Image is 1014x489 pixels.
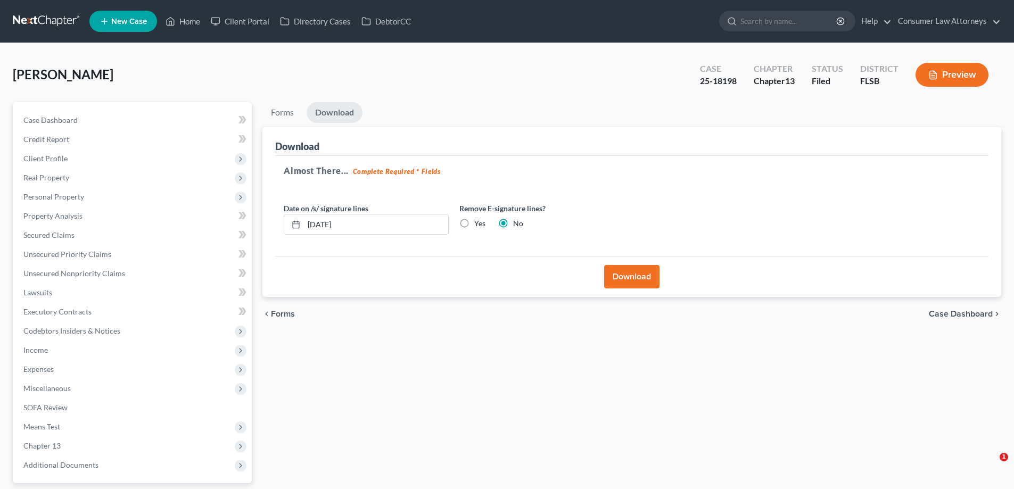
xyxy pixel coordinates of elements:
[284,164,980,177] h5: Almost There...
[459,203,624,214] label: Remove E-signature lines?
[15,302,252,321] a: Executory Contracts
[23,460,98,469] span: Additional Documents
[284,203,368,214] label: Date on /s/ signature lines
[353,167,441,176] strong: Complete Required * Fields
[111,18,147,26] span: New Case
[812,63,843,75] div: Status
[271,310,295,318] span: Forms
[275,12,356,31] a: Directory Cases
[929,310,1001,318] a: Case Dashboard chevron_right
[15,398,252,417] a: SOFA Review
[1000,453,1008,461] span: 1
[23,422,60,431] span: Means Test
[15,245,252,264] a: Unsecured Priority Claims
[23,307,92,316] span: Executory Contracts
[754,75,795,87] div: Chapter
[860,75,898,87] div: FLSB
[304,214,448,235] input: MM/DD/YYYY
[356,12,416,31] a: DebtorCC
[740,11,838,31] input: Search by name...
[23,326,120,335] span: Codebtors Insiders & Notices
[893,12,1001,31] a: Consumer Law Attorneys
[604,265,659,288] button: Download
[513,218,523,229] label: No
[15,111,252,130] a: Case Dashboard
[262,102,302,123] a: Forms
[929,310,993,318] span: Case Dashboard
[13,67,113,82] span: [PERSON_NAME]
[785,76,795,86] span: 13
[23,154,68,163] span: Client Profile
[23,345,48,354] span: Income
[15,206,252,226] a: Property Analysis
[23,288,52,297] span: Lawsuits
[23,115,78,125] span: Case Dashboard
[23,403,68,412] span: SOFA Review
[23,135,69,144] span: Credit Report
[860,63,898,75] div: District
[993,310,1001,318] i: chevron_right
[754,63,795,75] div: Chapter
[15,283,252,302] a: Lawsuits
[15,130,252,149] a: Credit Report
[23,211,83,220] span: Property Analysis
[275,140,319,153] div: Download
[160,12,205,31] a: Home
[23,192,84,201] span: Personal Property
[23,250,111,259] span: Unsecured Priority Claims
[205,12,275,31] a: Client Portal
[474,218,485,229] label: Yes
[23,364,54,374] span: Expenses
[15,226,252,245] a: Secured Claims
[700,63,737,75] div: Case
[812,75,843,87] div: Filed
[700,75,737,87] div: 25-18198
[262,310,309,318] button: chevron_left Forms
[23,230,75,239] span: Secured Claims
[23,173,69,182] span: Real Property
[23,384,71,393] span: Miscellaneous
[23,269,125,278] span: Unsecured Nonpriority Claims
[262,310,271,318] i: chevron_left
[978,453,1003,478] iframe: Intercom live chat
[916,63,988,87] button: Preview
[23,441,61,450] span: Chapter 13
[307,102,362,123] a: Download
[15,264,252,283] a: Unsecured Nonpriority Claims
[856,12,892,31] a: Help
